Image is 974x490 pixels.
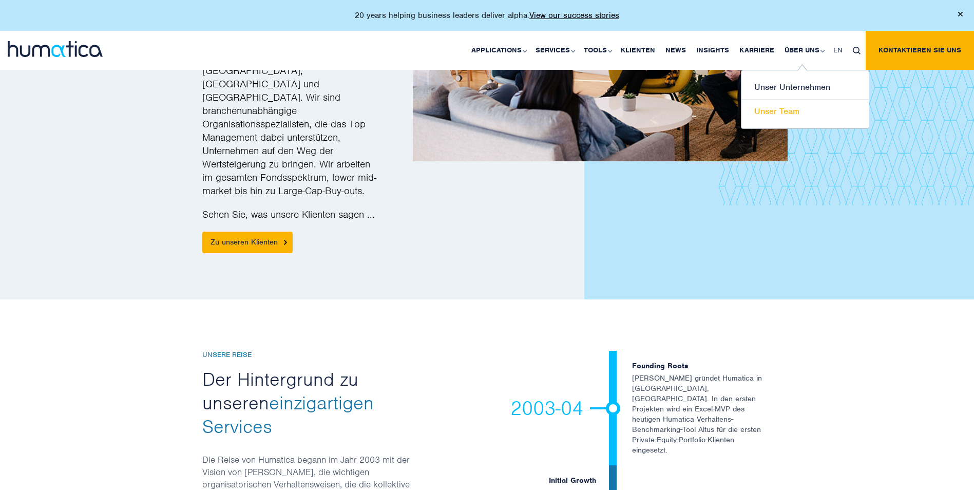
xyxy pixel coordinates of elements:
a: Unser Unternehmen [741,76,869,100]
span: einzigartigen Services [202,391,374,438]
a: EN [828,31,848,70]
a: Klienten [616,31,660,70]
p: 20 years helping business leaders deliver alpha. [355,10,619,21]
a: Zu unseren Klienten [202,232,293,253]
img: search_icon [853,47,861,54]
span: 2003-04 [510,404,583,412]
a: Applications [466,31,530,70]
h6: Founding Roots [632,361,770,370]
img: View Clients [284,240,287,244]
a: View our success stories [529,10,619,21]
a: Karriere [734,31,779,70]
a: Insights [691,31,734,70]
h2: Der Hintergrund zu unseren [202,367,431,438]
h6: UNSERE REISE [202,351,431,360]
p: Sehen Sie, was unsere Klienten sagen ... [202,208,382,232]
a: News [660,31,691,70]
a: Unser Team [741,100,869,123]
a: Kontaktieren Sie uns [866,31,974,70]
p: [PERSON_NAME] gründet Humatica in [GEOGRAPHIC_DATA], [GEOGRAPHIC_DATA]. In den ersten Projekten w... [632,373,770,455]
span: EN [833,46,843,54]
a: Services [530,31,579,70]
a: Tools [579,31,616,70]
h6: Initial Growth [454,476,597,485]
img: logo [8,41,103,57]
a: Über uns [779,31,828,70]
